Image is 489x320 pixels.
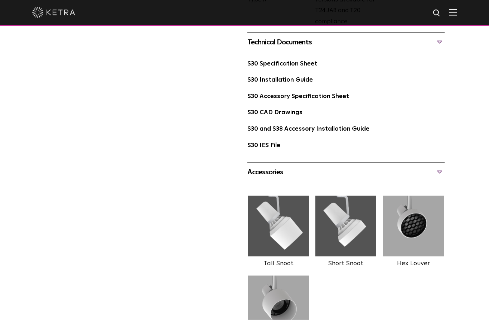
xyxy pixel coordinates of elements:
img: ketra-logo-2019-white [32,7,75,18]
label: Short Snoot [328,260,363,267]
label: Tall Snoot [263,260,294,267]
a: S30 CAD Drawings [247,110,302,116]
img: 3b1b0dc7630e9da69e6b [382,196,445,257]
a: S30 Specification Sheet [247,61,317,67]
img: search icon [432,9,441,18]
a: S30 IES File [247,142,280,149]
a: S30 Installation Guide [247,77,313,83]
div: Technical Documents [247,37,445,48]
a: S30 and S38 Accessory Installation Guide [247,126,369,132]
a: S30 Accessory Specification Sheet [247,93,349,100]
label: Hex Louver [397,260,430,267]
img: 561d9251a6fee2cab6f1 [247,196,310,257]
img: Hamburger%20Nav.svg [449,9,457,16]
img: 28b6e8ee7e7e92b03ac7 [315,196,377,257]
div: Accessories [247,166,445,178]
